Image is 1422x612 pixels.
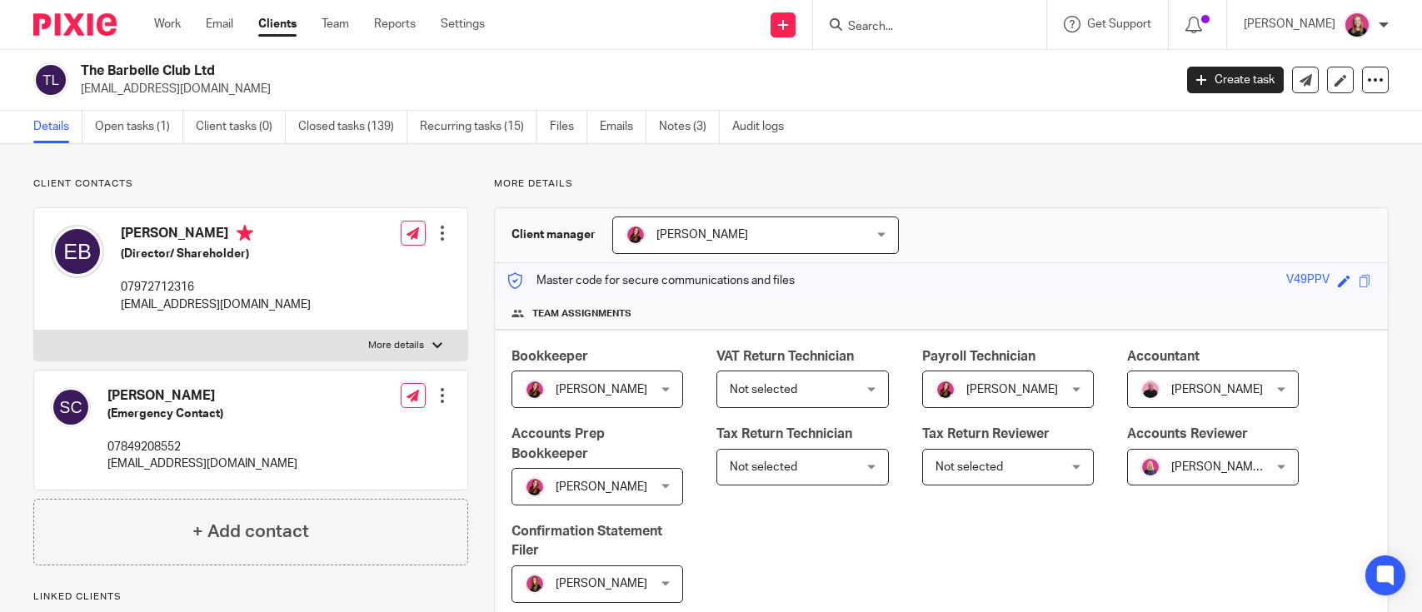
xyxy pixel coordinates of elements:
span: Accounts Reviewer [1127,427,1248,440]
a: Reports [374,16,416,32]
p: Master code for secure communications and files [507,272,795,289]
span: Team assignments [532,307,631,321]
a: Open tasks (1) [95,111,183,143]
input: Search [846,20,996,35]
p: More details [368,339,424,352]
span: Not selected [936,461,1003,473]
h4: [PERSON_NAME] [107,387,297,405]
p: 07849208552 [107,439,297,455]
img: Cheryl%20Sharp%20FCCA.png [1140,457,1160,477]
a: Notes (3) [659,111,720,143]
a: Recurring tasks (15) [420,111,537,143]
h4: [PERSON_NAME] [121,225,311,246]
span: [PERSON_NAME] [1171,384,1263,396]
span: Tax Return Reviewer [922,427,1050,440]
span: Confirmation Statement Filer [511,525,662,557]
span: Accounts Prep Bookkeeper [511,427,605,460]
img: Pixie [33,13,117,36]
a: Audit logs [732,111,796,143]
a: Settings [441,16,485,32]
span: Get Support [1087,18,1151,30]
p: [PERSON_NAME] [1244,16,1335,32]
p: [EMAIL_ADDRESS][DOMAIN_NAME] [107,455,297,472]
div: V49PPV [1286,271,1330,291]
span: Not selected [730,384,797,396]
span: [PERSON_NAME] [556,384,647,396]
i: Primary [237,225,253,241]
p: [EMAIL_ADDRESS][DOMAIN_NAME] [121,296,311,313]
span: [PERSON_NAME] FCCA [1171,461,1296,473]
a: Create task [1187,67,1284,93]
p: Client contacts [33,177,468,191]
img: 21.png [525,477,545,497]
a: Emails [600,111,646,143]
p: [EMAIL_ADDRESS][DOMAIN_NAME] [81,81,1162,97]
img: 21.png [626,225,646,245]
a: Work [154,16,181,32]
span: [PERSON_NAME] [656,229,748,241]
img: 21.png [936,380,955,400]
span: [PERSON_NAME] [556,578,647,590]
a: Files [550,111,587,143]
a: Client tasks (0) [196,111,286,143]
p: More details [494,177,1389,191]
h5: (Director/ Shareholder) [121,246,311,262]
a: Clients [258,16,297,32]
img: svg%3E [51,225,104,278]
span: [PERSON_NAME] [966,384,1058,396]
img: 21.png [525,380,545,400]
span: Accountant [1127,350,1200,363]
img: Bio%20-%20Kemi%20.png [1140,380,1160,400]
a: Team [322,16,349,32]
span: Not selected [730,461,797,473]
a: Closed tasks (139) [298,111,407,143]
h2: The Barbelle Club Ltd [81,62,946,80]
h5: (Emergency Contact) [107,406,297,422]
p: 07972712316 [121,279,311,296]
img: Team%20headshots.png [1344,12,1370,38]
a: Email [206,16,233,32]
span: VAT Return Technician [716,350,854,363]
h3: Client manager [511,226,596,243]
span: [PERSON_NAME] [556,481,647,493]
h4: + Add contact [192,519,309,545]
span: Payroll Technician [922,350,1035,363]
img: svg%3E [33,62,68,97]
span: Tax Return Technician [716,427,852,440]
a: Details [33,111,82,143]
img: svg%3E [51,387,91,427]
p: Linked clients [33,590,468,604]
span: Bookkeeper [511,350,588,363]
img: 17.png [525,574,545,594]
